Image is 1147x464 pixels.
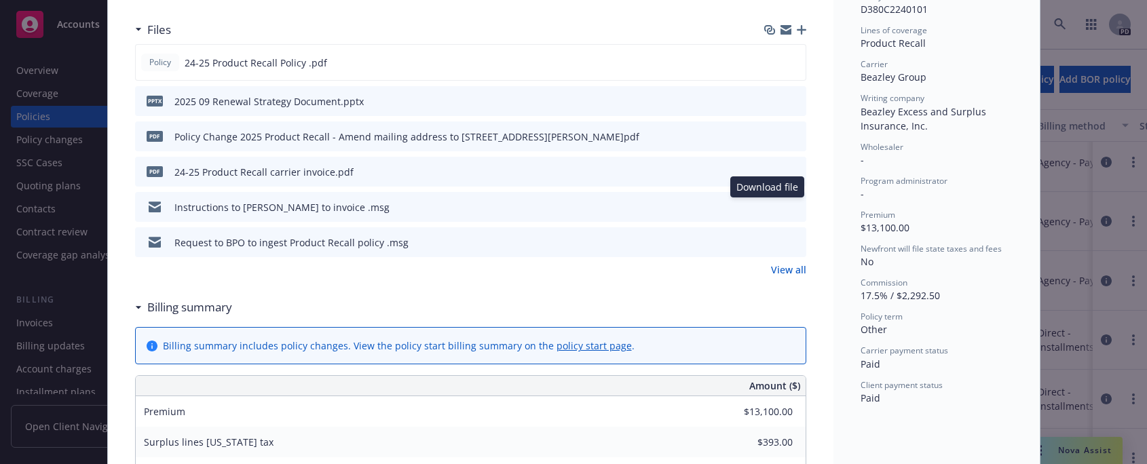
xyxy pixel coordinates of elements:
span: - [861,153,864,166]
div: Billing summary includes policy changes. View the policy start billing summary on the . [163,339,635,353]
button: preview file [789,130,801,144]
span: pdf [147,131,163,141]
span: Amount ($) [749,379,800,393]
span: 24-25 Product Recall Policy .pdf [185,56,327,70]
span: D380C2240101 [861,3,928,16]
input: 0.00 [713,432,801,452]
span: Client payment status [861,379,943,391]
div: Download file [730,176,804,197]
button: preview file [789,235,801,250]
span: Carrier [861,58,888,70]
span: Program administrator [861,175,947,187]
div: Product Recall [861,36,1013,50]
span: Carrier payment status [861,345,948,356]
div: Billing summary [135,298,232,316]
span: pptx [147,96,163,106]
a: policy start page [557,339,632,352]
span: Beazley Excess and Surplus Insurance, Inc. [861,105,989,132]
div: 24-25 Product Recall carrier invoice.pdf [174,165,354,179]
div: Instructions to [PERSON_NAME] to invoice .msg [174,200,390,214]
span: Policy term [861,311,903,322]
button: download file [767,235,778,250]
a: View all [771,263,806,277]
span: Premium [144,405,185,418]
button: download file [767,200,778,214]
span: Premium [861,209,895,220]
button: download file [767,130,778,144]
h3: Files [147,21,171,39]
input: 0.00 [713,402,801,422]
button: preview file [789,165,801,179]
button: preview file [789,200,801,214]
button: download file [767,94,778,109]
h3: Billing summary [147,298,232,316]
span: $13,100.00 [861,221,909,234]
span: No [861,255,873,268]
span: 17.5% / $2,292.50 [861,289,940,302]
div: Policy Change 2025 Product Recall - Amend mailing address to [STREET_ADDRESS][PERSON_NAME]pdf [174,130,639,144]
div: Request to BPO to ingest Product Recall policy .msg [174,235,409,250]
span: Wholesaler [861,141,903,153]
div: 2025 09 Renewal Strategy Document.pptx [174,94,364,109]
span: Lines of coverage [861,24,927,36]
span: Writing company [861,92,924,104]
button: preview file [789,94,801,109]
span: Beazley Group [861,71,926,83]
span: Newfront will file state taxes and fees [861,243,1002,254]
div: Files [135,21,171,39]
span: Other [861,323,887,336]
span: Commission [861,277,907,288]
span: Policy [147,56,174,69]
span: Paid [861,357,880,370]
button: preview file [788,56,800,70]
span: pdf [147,166,163,176]
span: Paid [861,391,880,404]
span: - [861,187,864,200]
span: Surplus lines [US_STATE] tax [144,436,274,448]
button: download file [767,165,778,179]
button: download file [766,56,777,70]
